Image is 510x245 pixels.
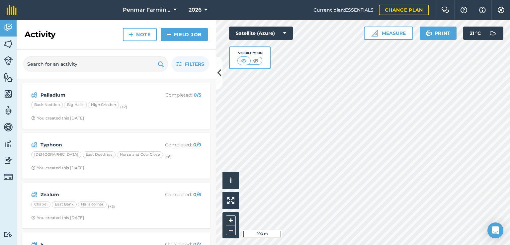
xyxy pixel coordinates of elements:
img: svg+xml;base64,PHN2ZyB4bWxucz0iaHR0cDovL3d3dy53My5vcmcvMjAwMC9zdmciIHdpZHRoPSIxOSIgaGVpZ2h0PSIyNC... [426,29,432,37]
span: Penmar Farming ltd [123,6,171,14]
button: Measure [364,27,413,40]
img: svg+xml;base64,PHN2ZyB4bWxucz0iaHR0cDovL3d3dy53My5vcmcvMjAwMC9zdmciIHdpZHRoPSIxNCIgaGVpZ2h0PSIyNC... [129,31,133,39]
img: Four arrows, one pointing top left, one top right, one bottom right and the last bottom left [227,197,234,204]
strong: 0 / 9 [193,142,201,148]
div: Big Halls [64,102,87,108]
small: (+ 3 ) [108,204,115,209]
img: Ruler icon [371,30,378,37]
img: svg+xml;base64,PHN2ZyB4bWxucz0iaHR0cDovL3d3dy53My5vcmcvMjAwMC9zdmciIHdpZHRoPSIxOSIgaGVpZ2h0PSIyNC... [158,60,164,68]
img: svg+xml;base64,PHN2ZyB4bWxucz0iaHR0cDovL3d3dy53My5vcmcvMjAwMC9zdmciIHdpZHRoPSI1NiIgaGVpZ2h0PSI2MC... [4,89,13,99]
span: i [230,176,232,185]
img: svg+xml;base64,PD94bWwgdmVyc2lvbj0iMS4wIiBlbmNvZGluZz0idXRmLTgiPz4KPCEtLSBHZW5lcmF0b3I6IEFkb2JlIE... [4,122,13,132]
img: svg+xml;base64,PHN2ZyB4bWxucz0iaHR0cDovL3d3dy53My5vcmcvMjAwMC9zdmciIHdpZHRoPSI1NiIgaGVpZ2h0PSI2MC... [4,39,13,49]
p: Completed : [148,141,201,148]
img: Clock with arrow pointing clockwise [31,166,36,170]
span: 2026 [189,6,202,14]
small: (+ 2 ) [120,105,127,109]
div: Back Nodden [31,102,63,108]
div: You created this [DATE] [31,215,84,220]
a: Field Job [161,28,208,41]
button: i [222,172,239,189]
img: svg+xml;base64,PD94bWwgdmVyc2lvbj0iMS4wIiBlbmNvZGluZz0idXRmLTgiPz4KPCEtLSBHZW5lcmF0b3I6IEFkb2JlIE... [4,231,13,238]
img: Clock with arrow pointing clockwise [31,215,36,220]
img: Clock with arrow pointing clockwise [31,116,36,120]
div: You created this [DATE] [31,116,84,121]
img: svg+xml;base64,PD94bWwgdmVyc2lvbj0iMS4wIiBlbmNvZGluZz0idXRmLTgiPz4KPCEtLSBHZW5lcmF0b3I6IEFkb2JlIE... [4,23,13,33]
p: Completed : [148,191,201,198]
img: svg+xml;base64,PD94bWwgdmVyc2lvbj0iMS4wIiBlbmNvZGluZz0idXRmLTgiPz4KPCEtLSBHZW5lcmF0b3I6IEFkb2JlIE... [31,191,38,199]
img: Two speech bubbles overlapping with the left bubble in the forefront [441,7,449,13]
img: svg+xml;base64,PD94bWwgdmVyc2lvbj0iMS4wIiBlbmNvZGluZz0idXRmLTgiPz4KPCEtLSBHZW5lcmF0b3I6IEFkb2JlIE... [4,155,13,165]
span: 21 ° C [470,27,481,40]
a: TyphoonCompleted: 0/9[DEMOGRAPHIC_DATA]East DeedrigsHorse and Cow Close(+6)Clock with arrow point... [26,137,207,175]
img: A question mark icon [460,7,468,13]
strong: Zealum [41,191,146,198]
small: (+ 6 ) [164,154,172,159]
img: svg+xml;base64,PD94bWwgdmVyc2lvbj0iMS4wIiBlbmNvZGluZz0idXRmLTgiPz4KPCEtLSBHZW5lcmF0b3I6IEFkb2JlIE... [486,27,499,40]
a: ZealumCompleted: 0/6ChapelEast BankHalls corner(+3)Clock with arrow pointing clockwiseYou created... [26,187,207,224]
button: Print [420,27,457,40]
div: [DEMOGRAPHIC_DATA] [31,151,81,158]
p: Completed : [148,91,201,99]
a: Change plan [379,5,429,15]
img: svg+xml;base64,PD94bWwgdmVyc2lvbj0iMS4wIiBlbmNvZGluZz0idXRmLTgiPz4KPCEtLSBHZW5lcmF0b3I6IEFkb2JlIE... [4,172,13,182]
img: svg+xml;base64,PHN2ZyB4bWxucz0iaHR0cDovL3d3dy53My5vcmcvMjAwMC9zdmciIHdpZHRoPSIxNCIgaGVpZ2h0PSIyNC... [167,31,171,39]
a: PalladiumCompleted: 0/5Back NoddenBig HallsHigh Grindon(+2)Clock with arrow pointing clockwiseYou... [26,87,207,125]
strong: 0 / 5 [194,92,201,98]
img: svg+xml;base64,PD94bWwgdmVyc2lvbj0iMS4wIiBlbmNvZGluZz0idXRmLTgiPz4KPCEtLSBHZW5lcmF0b3I6IEFkb2JlIE... [31,141,38,149]
strong: 0 / 6 [193,192,201,198]
img: svg+xml;base64,PD94bWwgdmVyc2lvbj0iMS4wIiBlbmNvZGluZz0idXRmLTgiPz4KPCEtLSBHZW5lcmF0b3I6IEFkb2JlIE... [4,56,13,65]
img: A cog icon [497,7,505,13]
a: Note [123,28,157,41]
div: You created this [DATE] [31,165,84,171]
img: svg+xml;base64,PHN2ZyB4bWxucz0iaHR0cDovL3d3dy53My5vcmcvMjAwMC9zdmciIHdpZHRoPSI1NiIgaGVpZ2h0PSI2MC... [4,72,13,82]
button: Filters [171,56,209,72]
img: svg+xml;base64,PHN2ZyB4bWxucz0iaHR0cDovL3d3dy53My5vcmcvMjAwMC9zdmciIHdpZHRoPSI1MCIgaGVpZ2h0PSI0MC... [240,57,248,64]
strong: Typhoon [41,141,146,148]
div: East Deedrigs [83,151,116,158]
strong: Palladium [41,91,146,99]
img: svg+xml;base64,PHN2ZyB4bWxucz0iaHR0cDovL3d3dy53My5vcmcvMjAwMC9zdmciIHdpZHRoPSI1MCIgaGVpZ2h0PSI0MC... [252,57,260,64]
button: 21 °C [463,27,503,40]
div: High Grindon [88,102,119,108]
div: Visibility: On [237,50,263,56]
div: Halls corner [78,201,107,208]
img: svg+xml;base64,PD94bWwgdmVyc2lvbj0iMS4wIiBlbmNvZGluZz0idXRmLTgiPz4KPCEtLSBHZW5lcmF0b3I6IEFkb2JlIE... [4,139,13,149]
div: Chapel [31,201,50,208]
button: – [226,225,236,235]
input: Search for an activity [23,56,168,72]
span: Filters [185,60,204,68]
div: Open Intercom Messenger [487,222,503,238]
img: svg+xml;base64,PHN2ZyB4bWxucz0iaHR0cDovL3d3dy53My5vcmcvMjAwMC9zdmciIHdpZHRoPSIxNyIgaGVpZ2h0PSIxNy... [479,6,486,14]
div: Horse and Cow Close [117,151,163,158]
img: svg+xml;base64,PD94bWwgdmVyc2lvbj0iMS4wIiBlbmNvZGluZz0idXRmLTgiPz4KPCEtLSBHZW5lcmF0b3I6IEFkb2JlIE... [4,106,13,116]
button: + [226,215,236,225]
h2: Activity [25,29,55,40]
button: Satellite (Azure) [229,27,293,40]
div: East Bank [52,201,77,208]
span: Current plan : ESSENTIALS [313,6,374,14]
img: svg+xml;base64,PD94bWwgdmVyc2lvbj0iMS4wIiBlbmNvZGluZz0idXRmLTgiPz4KPCEtLSBHZW5lcmF0b3I6IEFkb2JlIE... [31,91,38,99]
img: fieldmargin Logo [7,5,17,15]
